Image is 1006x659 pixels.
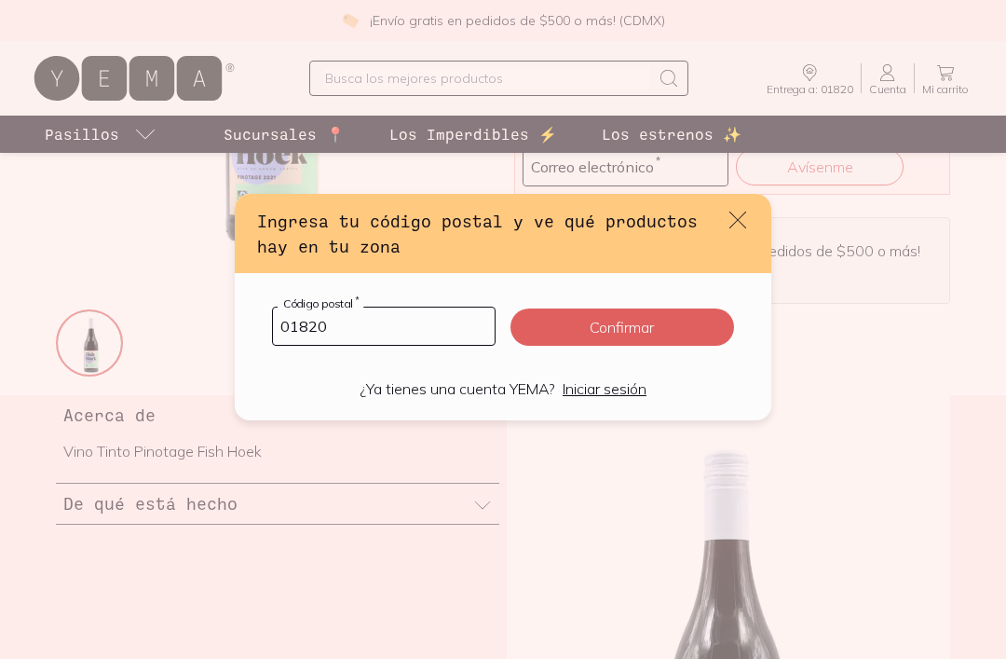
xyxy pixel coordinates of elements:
button: Confirmar [510,309,734,346]
label: Código postal [278,295,363,309]
p: ¿Ya tienes una cuenta YEMA? [360,379,555,398]
div: default [235,194,771,420]
h3: Ingresa tu código postal y ve qué productos hay en tu zona [257,209,712,258]
a: Iniciar sesión [563,379,646,398]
